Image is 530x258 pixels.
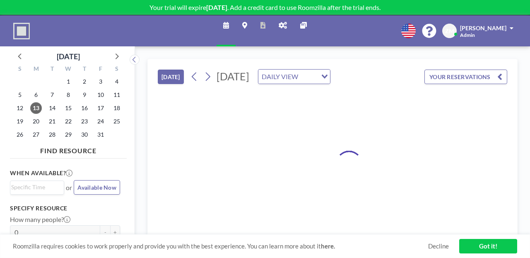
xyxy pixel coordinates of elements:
[108,64,125,75] div: S
[10,215,70,224] label: How many people?
[460,24,506,31] span: [PERSON_NAME]
[10,205,120,212] h3: Specify resource
[92,64,108,75] div: F
[30,116,42,127] span: Monday, October 20, 2025
[95,89,106,101] span: Friday, October 10, 2025
[63,89,74,101] span: Wednesday, October 8, 2025
[30,129,42,140] span: Monday, October 27, 2025
[46,129,58,140] span: Tuesday, October 28, 2025
[76,64,92,75] div: T
[459,239,517,253] a: Got it!
[95,102,106,114] span: Friday, October 17, 2025
[111,89,123,101] span: Saturday, October 11, 2025
[60,64,77,75] div: W
[110,225,120,239] button: +
[424,70,507,84] button: YOUR RESERVATIONS
[79,129,90,140] span: Thursday, October 30, 2025
[66,183,72,192] span: or
[206,3,227,11] b: [DATE]
[321,242,335,250] a: here.
[79,76,90,87] span: Thursday, October 2, 2025
[14,116,26,127] span: Sunday, October 19, 2025
[46,102,58,114] span: Tuesday, October 14, 2025
[460,32,475,38] span: Admin
[63,102,74,114] span: Wednesday, October 15, 2025
[10,143,127,155] h4: FIND RESOURCE
[217,70,249,82] span: [DATE]
[30,89,42,101] span: Monday, October 6, 2025
[111,76,123,87] span: Saturday, October 4, 2025
[258,70,330,84] div: Search for option
[10,181,64,193] div: Search for option
[95,129,106,140] span: Friday, October 31, 2025
[111,116,123,127] span: Saturday, October 25, 2025
[14,129,26,140] span: Sunday, October 26, 2025
[46,116,58,127] span: Tuesday, October 21, 2025
[445,27,454,35] span: ZM
[260,71,300,82] span: DAILY VIEW
[14,89,26,101] span: Sunday, October 5, 2025
[111,102,123,114] span: Saturday, October 18, 2025
[74,180,120,195] button: Available Now
[28,64,44,75] div: M
[77,184,116,191] span: Available Now
[95,76,106,87] span: Friday, October 3, 2025
[11,183,59,192] input: Search for option
[100,225,110,239] button: -
[95,116,106,127] span: Friday, October 24, 2025
[63,76,74,87] span: Wednesday, October 1, 2025
[63,129,74,140] span: Wednesday, October 29, 2025
[14,102,26,114] span: Sunday, October 12, 2025
[13,242,428,250] span: Roomzilla requires cookies to work properly and provide you with the best experience. You can lea...
[79,116,90,127] span: Thursday, October 23, 2025
[12,64,28,75] div: S
[79,89,90,101] span: Thursday, October 9, 2025
[13,23,30,39] img: organization-logo
[57,51,80,62] div: [DATE]
[63,116,74,127] span: Wednesday, October 22, 2025
[44,64,60,75] div: T
[158,70,184,84] button: [DATE]
[79,102,90,114] span: Thursday, October 16, 2025
[46,89,58,101] span: Tuesday, October 7, 2025
[30,102,42,114] span: Monday, October 13, 2025
[428,242,449,250] a: Decline
[301,71,316,82] input: Search for option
